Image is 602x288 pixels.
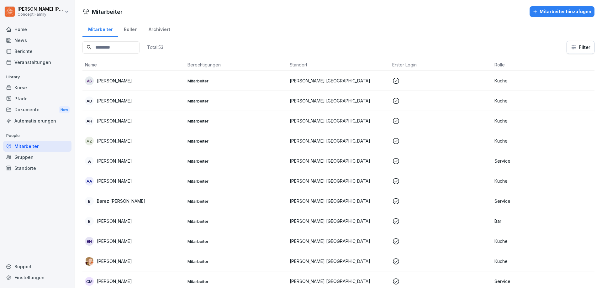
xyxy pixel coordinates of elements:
div: AD [85,97,94,105]
button: Filter [567,41,594,54]
p: [PERSON_NAME] [97,278,132,285]
p: [PERSON_NAME] [97,97,132,104]
div: Dokumente [3,104,71,116]
p: [PERSON_NAME] [GEOGRAPHIC_DATA] [290,258,387,264]
p: [PERSON_NAME] [97,178,132,184]
p: Total: 53 [147,44,163,50]
h1: Mitarbeiter [92,8,123,16]
p: People [3,131,71,141]
div: AH [85,117,94,125]
p: [PERSON_NAME] [GEOGRAPHIC_DATA] [290,97,387,104]
div: BH [85,237,94,246]
a: Einstellungen [3,272,71,283]
p: [PERSON_NAME] [GEOGRAPHIC_DATA] [290,138,387,144]
a: Home [3,24,71,35]
a: Mitarbeiter [82,21,118,37]
p: Mitarbeiter [187,178,285,184]
p: [PERSON_NAME] [97,138,132,144]
div: CM [85,277,94,286]
p: Küche [494,138,592,144]
p: Mitarbeiter [187,218,285,224]
p: Küche [494,178,592,184]
p: Mitarbeiter [187,118,285,124]
p: [PERSON_NAME] [97,118,132,124]
a: Automatisierungen [3,115,71,126]
a: Kurse [3,82,71,93]
div: B [85,217,94,226]
th: Standort [287,59,390,71]
p: Mitarbeiter [187,138,285,144]
p: Küche [494,77,592,84]
p: Mitarbeiter [187,259,285,264]
p: Concept Family [18,12,63,17]
p: [PERSON_NAME] [97,258,132,264]
p: [PERSON_NAME] [GEOGRAPHIC_DATA] [290,238,387,244]
a: News [3,35,71,46]
div: A [85,157,94,165]
p: [PERSON_NAME] [GEOGRAPHIC_DATA] [290,118,387,124]
div: Support [3,261,71,272]
a: Standorte [3,163,71,174]
a: DokumenteNew [3,104,71,116]
a: Pfade [3,93,71,104]
th: Erster Login [390,59,492,71]
p: Küche [494,118,592,124]
p: Mitarbeiter [187,158,285,164]
p: Service [494,198,592,204]
th: Name [82,59,185,71]
a: Berichte [3,46,71,57]
a: Archiviert [143,21,176,37]
p: [PERSON_NAME] [GEOGRAPHIC_DATA] [290,158,387,164]
button: Mitarbeiter hinzufügen [530,6,594,17]
p: Mitarbeiter [187,238,285,244]
p: Küche [494,97,592,104]
p: [PERSON_NAME] [GEOGRAPHIC_DATA] [290,77,387,84]
p: [PERSON_NAME] [PERSON_NAME] [18,7,63,12]
p: Barez [PERSON_NAME] [97,198,145,204]
th: Berechtigungen [185,59,288,71]
p: Mitarbeiter [187,279,285,284]
p: [PERSON_NAME] [97,238,132,244]
p: Service [494,278,592,285]
p: Library [3,72,71,82]
a: Mitarbeiter [3,141,71,152]
p: [PERSON_NAME] [GEOGRAPHIC_DATA] [290,198,387,204]
p: Bar [494,218,592,224]
div: New [59,106,70,113]
p: [PERSON_NAME] [GEOGRAPHIC_DATA] [290,278,387,285]
p: [PERSON_NAME] [GEOGRAPHIC_DATA] [290,218,387,224]
div: B [85,197,94,206]
img: gl91fgz8pjwqs931pqurrzcv.png [85,257,94,266]
div: AZ [85,137,94,145]
p: Mitarbeiter [187,198,285,204]
p: Küche [494,238,592,244]
th: Rolle [492,59,594,71]
a: Veranstaltungen [3,57,71,68]
p: [PERSON_NAME] [97,218,132,224]
p: Mitarbeiter [187,78,285,84]
a: Rollen [118,21,143,37]
p: Mitarbeiter [187,98,285,104]
div: Mitarbeiter hinzufügen [533,8,591,15]
p: [PERSON_NAME] [97,158,132,164]
p: Küche [494,258,592,264]
div: AS [85,76,94,85]
div: Filter [571,44,590,50]
p: [PERSON_NAME] [97,77,132,84]
div: AA [85,177,94,186]
a: Gruppen [3,152,71,163]
p: Service [494,158,592,164]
